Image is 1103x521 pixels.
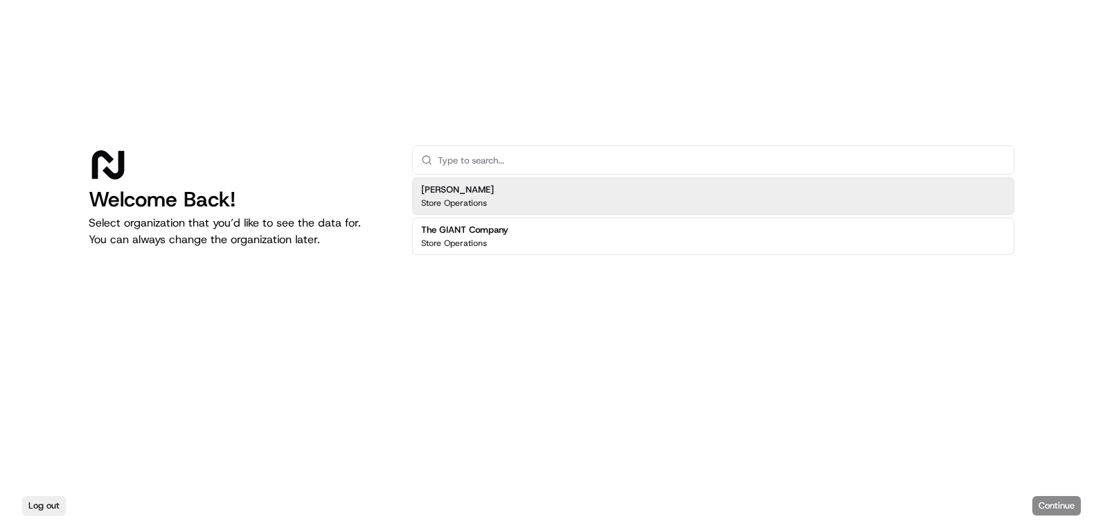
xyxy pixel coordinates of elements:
h2: The GIANT Company [421,224,509,236]
p: Select organization that you’d like to see the data for. You can always change the organization l... [89,215,390,248]
button: Log out [22,496,66,515]
input: Type to search... [438,146,1005,174]
h1: Welcome Back! [89,187,390,212]
div: Suggestions [412,175,1014,258]
p: Store Operations [421,238,487,249]
h2: [PERSON_NAME] [421,184,494,196]
p: Store Operations [421,197,487,209]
